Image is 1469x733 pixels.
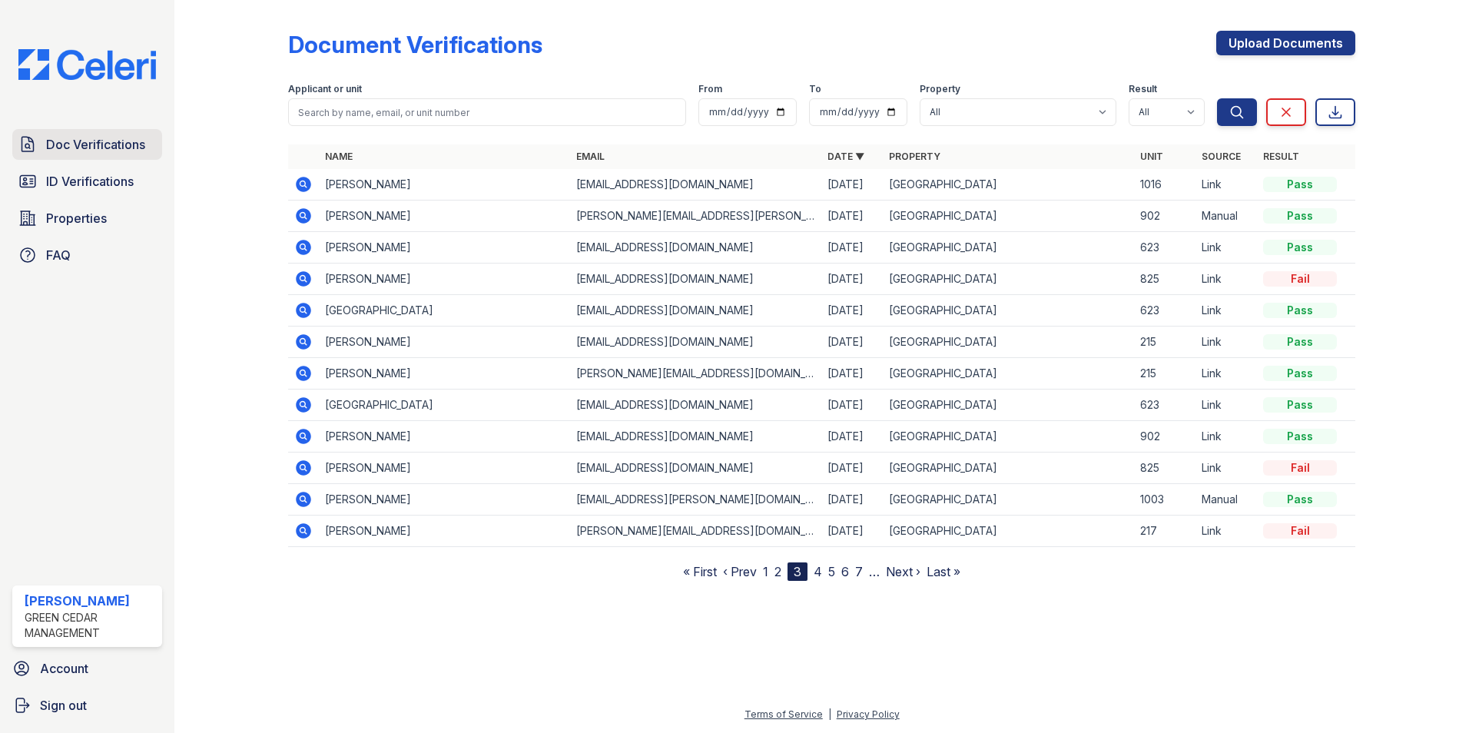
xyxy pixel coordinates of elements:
[869,562,880,581] span: …
[1195,358,1257,390] td: Link
[570,453,821,484] td: [EMAIL_ADDRESS][DOMAIN_NAME]
[1195,484,1257,516] td: Manual
[6,653,168,684] a: Account
[683,564,717,579] a: « First
[319,484,570,516] td: [PERSON_NAME]
[1263,271,1337,287] div: Fail
[1195,327,1257,358] td: Link
[319,453,570,484] td: [PERSON_NAME]
[1263,492,1337,507] div: Pass
[698,83,722,95] label: From
[883,232,1134,264] td: [GEOGRAPHIC_DATA]
[774,564,781,579] a: 2
[1216,31,1355,55] a: Upload Documents
[1195,390,1257,421] td: Link
[46,172,134,191] span: ID Verifications
[821,169,883,201] td: [DATE]
[319,201,570,232] td: [PERSON_NAME]
[288,31,542,58] div: Document Verifications
[883,358,1134,390] td: [GEOGRAPHIC_DATA]
[1263,177,1337,192] div: Pass
[1263,366,1337,381] div: Pass
[1263,240,1337,255] div: Pass
[319,327,570,358] td: [PERSON_NAME]
[319,264,570,295] td: [PERSON_NAME]
[288,83,362,95] label: Applicant or unit
[1263,151,1299,162] a: Result
[841,564,849,579] a: 6
[927,564,960,579] a: Last »
[570,421,821,453] td: [EMAIL_ADDRESS][DOMAIN_NAME]
[821,327,883,358] td: [DATE]
[46,209,107,227] span: Properties
[883,264,1134,295] td: [GEOGRAPHIC_DATA]
[1263,429,1337,444] div: Pass
[319,421,570,453] td: [PERSON_NAME]
[883,421,1134,453] td: [GEOGRAPHIC_DATA]
[1195,264,1257,295] td: Link
[827,151,864,162] a: Date ▼
[837,708,900,720] a: Privacy Policy
[809,83,821,95] label: To
[821,390,883,421] td: [DATE]
[1263,303,1337,318] div: Pass
[1134,169,1195,201] td: 1016
[1134,484,1195,516] td: 1003
[570,327,821,358] td: [EMAIL_ADDRESS][DOMAIN_NAME]
[821,358,883,390] td: [DATE]
[576,151,605,162] a: Email
[763,564,768,579] a: 1
[821,201,883,232] td: [DATE]
[1134,201,1195,232] td: 902
[744,708,823,720] a: Terms of Service
[1134,264,1195,295] td: 825
[821,264,883,295] td: [DATE]
[828,564,835,579] a: 5
[12,166,162,197] a: ID Verifications
[288,98,686,126] input: Search by name, email, or unit number
[1263,523,1337,539] div: Fail
[1195,421,1257,453] td: Link
[1134,358,1195,390] td: 215
[889,151,940,162] a: Property
[883,516,1134,547] td: [GEOGRAPHIC_DATA]
[25,592,156,610] div: [PERSON_NAME]
[570,264,821,295] td: [EMAIL_ADDRESS][DOMAIN_NAME]
[1263,208,1337,224] div: Pass
[1134,390,1195,421] td: 623
[12,129,162,160] a: Doc Verifications
[1129,83,1157,95] label: Result
[319,295,570,327] td: [GEOGRAPHIC_DATA]
[6,690,168,721] a: Sign out
[883,201,1134,232] td: [GEOGRAPHIC_DATA]
[821,421,883,453] td: [DATE]
[570,232,821,264] td: [EMAIL_ADDRESS][DOMAIN_NAME]
[821,453,883,484] td: [DATE]
[319,358,570,390] td: [PERSON_NAME]
[570,201,821,232] td: [PERSON_NAME][EMAIL_ADDRESS][PERSON_NAME][DOMAIN_NAME]
[1134,327,1195,358] td: 215
[319,390,570,421] td: [GEOGRAPHIC_DATA]
[821,484,883,516] td: [DATE]
[883,295,1134,327] td: [GEOGRAPHIC_DATA]
[883,169,1134,201] td: [GEOGRAPHIC_DATA]
[1195,295,1257,327] td: Link
[1195,453,1257,484] td: Link
[1263,397,1337,413] div: Pass
[1195,516,1257,547] td: Link
[1134,421,1195,453] td: 902
[570,295,821,327] td: [EMAIL_ADDRESS][DOMAIN_NAME]
[570,516,821,547] td: [PERSON_NAME][EMAIL_ADDRESS][DOMAIN_NAME]
[40,659,88,678] span: Account
[1263,460,1337,476] div: Fail
[1195,201,1257,232] td: Manual
[46,246,71,264] span: FAQ
[319,169,570,201] td: [PERSON_NAME]
[1202,151,1241,162] a: Source
[821,516,883,547] td: [DATE]
[46,135,145,154] span: Doc Verifications
[1140,151,1163,162] a: Unit
[25,610,156,641] div: Green Cedar Management
[570,390,821,421] td: [EMAIL_ADDRESS][DOMAIN_NAME]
